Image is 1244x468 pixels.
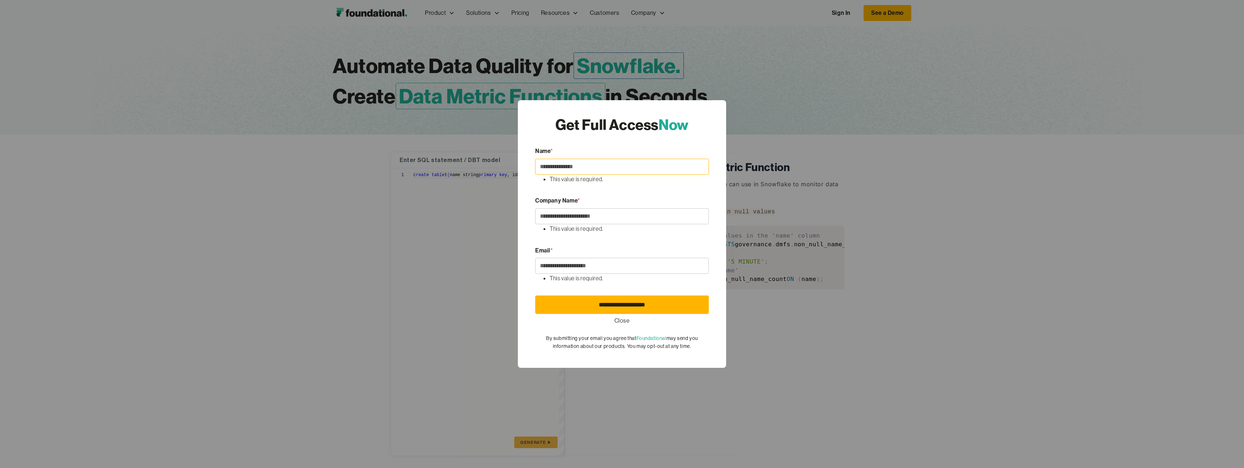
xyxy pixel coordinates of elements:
[550,274,709,283] li: This value is required.
[535,146,709,350] form: Email Form [Query Analysis]
[636,335,666,341] a: Foundational
[550,175,709,184] li: This value is required.
[535,196,709,205] div: Company Name
[614,316,630,326] a: Close
[659,115,689,134] span: Now
[535,246,709,255] div: Email
[550,224,709,234] li: This value is required.
[535,146,709,156] div: Name
[555,115,689,135] div: Get Full Access
[535,334,709,350] div: By submitting your email you agree that may send you information about our products. You may opt-...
